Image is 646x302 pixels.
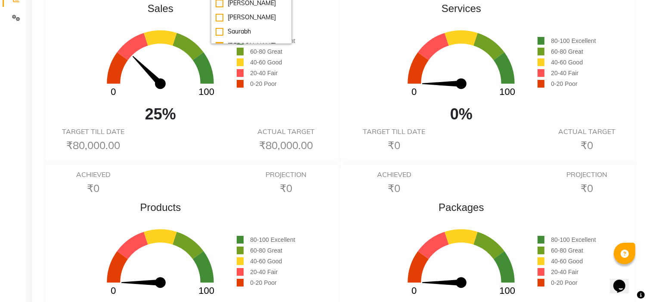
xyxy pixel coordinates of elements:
[250,59,282,66] span: 40-60 Good
[250,37,295,44] span: 80-100 Excellent
[244,182,328,195] h6: ₹0
[551,37,596,44] span: 80-100 Excellent
[250,70,278,76] span: 20-40 Fair
[412,285,417,296] text: 0
[250,48,282,55] span: 60-80 Great
[216,41,287,50] div: [PERSON_NAME]
[500,285,516,296] text: 100
[385,103,538,126] span: 0%
[244,128,328,136] h6: ACTUAL TARGET
[500,87,516,98] text: 100
[111,285,116,296] text: 0
[551,80,577,87] span: 0-20 Poor
[244,139,328,152] h6: ₹80,000.00
[52,182,135,195] h6: ₹0
[84,1,237,16] span: Sales
[84,103,237,126] span: 25%
[551,236,596,243] span: 80-100 Excellent
[545,171,628,179] h6: PROJECTION
[352,128,436,136] h6: TARGET TILL DATE
[52,139,135,152] h6: ₹80,000.00
[385,1,538,16] span: Services
[352,171,436,179] h6: ACHIEVED
[84,200,237,215] span: Products
[52,128,135,136] h6: TARGET TILL DATE
[250,80,276,87] span: 0-20 Poor
[250,236,295,243] span: 80-100 Excellent
[352,139,436,152] h6: ₹0
[216,13,287,22] div: [PERSON_NAME]
[199,285,215,296] text: 100
[551,258,583,265] span: 40-60 Good
[250,268,278,275] span: 20-40 Fair
[545,128,628,136] h6: ACTUAL TARGET
[216,27,287,36] div: Saurabh
[52,171,135,179] h6: ACHIEVED
[551,70,578,76] span: 20-40 Fair
[250,279,276,286] span: 0-20 Poor
[250,247,282,254] span: 60-80 Great
[551,59,583,66] span: 40-60 Good
[352,182,436,195] h6: ₹0
[551,247,583,254] span: 60-80 Great
[244,171,328,179] h6: PROJECTION
[199,87,215,98] text: 100
[610,268,637,293] iframe: chat widget
[545,182,628,195] h6: ₹0
[412,87,417,98] text: 0
[250,258,282,265] span: 40-60 Good
[551,48,583,55] span: 60-80 Great
[545,139,628,152] h6: ₹0
[551,268,578,275] span: 20-40 Fair
[111,87,116,98] text: 0
[385,200,538,215] span: Packages
[551,279,577,286] span: 0-20 Poor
